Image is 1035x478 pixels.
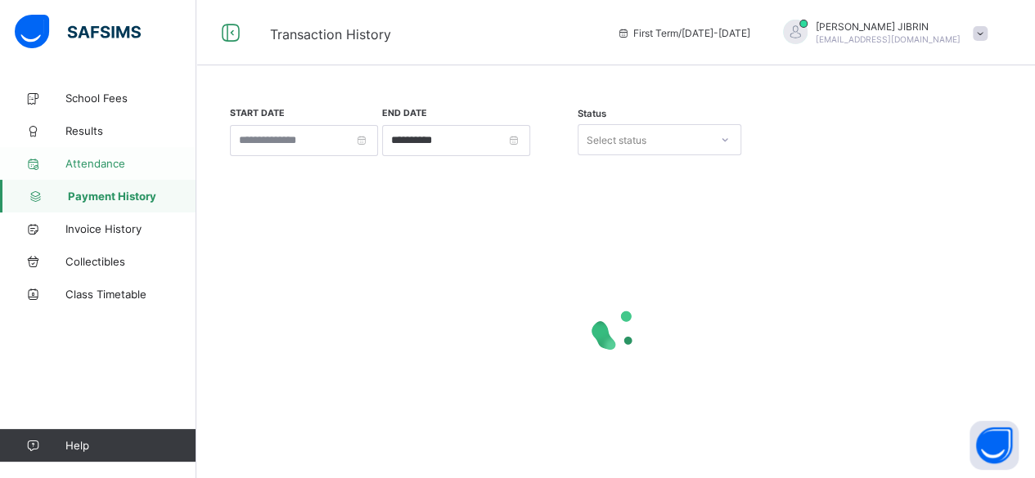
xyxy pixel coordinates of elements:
label: End Date [382,108,427,118]
label: Start Date [230,108,285,118]
button: Open asap [970,421,1019,470]
span: Help [65,439,196,452]
span: Class Timetable [65,288,196,301]
span: session/term information [617,27,750,39]
span: Collectibles [65,255,196,268]
span: [PERSON_NAME] JIBRIN [816,20,961,33]
div: Select status [587,124,646,155]
span: Transaction History [270,26,391,42]
span: [EMAIL_ADDRESS][DOMAIN_NAME] [816,34,961,44]
div: MOHAMMEDJIBRIN [767,20,996,47]
span: Results [65,124,196,137]
span: Status [578,108,606,119]
img: safsims [15,15,141,49]
span: Invoice History [65,222,196,235]
span: Payment History [68,190,196,203]
span: School Fees [65,92,196,105]
span: Attendance [65,157,196,170]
